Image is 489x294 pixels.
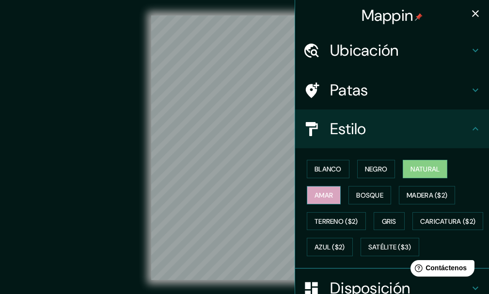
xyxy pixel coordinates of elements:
font: Mappin [362,5,413,26]
button: Blanco [307,160,349,178]
font: Amar [315,191,333,200]
button: Satélite ($3) [361,238,419,256]
button: Terreno ($2) [307,212,366,231]
canvas: Mapa [151,15,338,280]
iframe: Lanzador de widgets de ayuda [403,256,478,283]
font: Estilo [330,119,366,139]
button: Madera ($2) [399,186,455,204]
button: Negro [357,160,395,178]
font: Madera ($2) [407,191,447,200]
font: Satélite ($3) [368,243,411,252]
button: Gris [374,212,405,231]
font: Terreno ($2) [315,217,358,226]
font: Blanco [315,165,342,173]
button: Azul ($2) [307,238,353,256]
font: Bosque [356,191,383,200]
div: Patas [295,71,489,109]
font: Patas [330,80,368,100]
img: pin-icon.png [415,13,423,21]
button: Caricatura ($2) [412,212,484,231]
font: Ubicación [330,40,399,61]
div: Estilo [295,109,489,148]
font: Natural [410,165,440,173]
font: Azul ($2) [315,243,345,252]
div: Ubicación [295,31,489,70]
font: Gris [382,217,396,226]
font: Caricatura ($2) [420,217,476,226]
font: Negro [365,165,388,173]
button: Natural [403,160,447,178]
button: Bosque [348,186,391,204]
button: Amar [307,186,341,204]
